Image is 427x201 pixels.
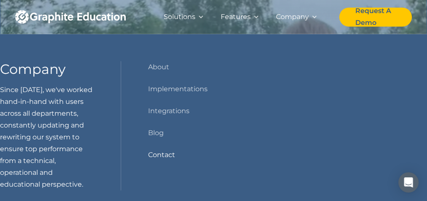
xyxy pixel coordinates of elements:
[148,149,175,161] a: Contact
[164,11,195,23] div: Solutions
[148,127,164,139] a: Blog
[355,5,396,29] div: Request A Demo
[221,11,251,23] div: Features
[398,172,419,193] div: Open Intercom Messenger
[276,11,309,23] div: Company
[148,105,189,117] a: Integrations
[148,83,208,95] a: Implementations
[339,8,412,27] a: Request A Demo
[148,61,169,73] a: About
